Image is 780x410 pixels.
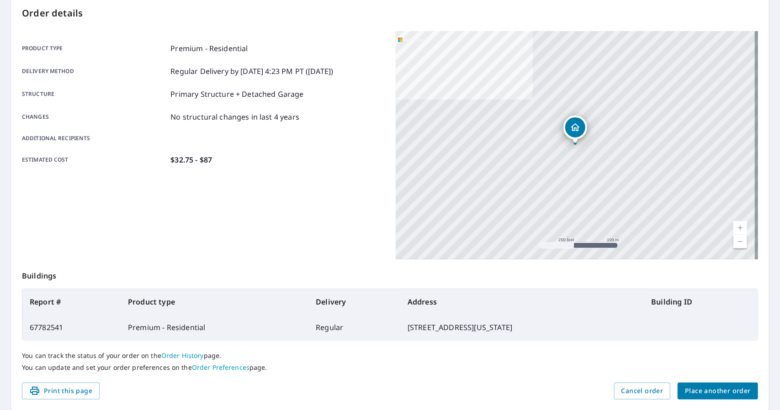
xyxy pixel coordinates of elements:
div: Dropped pin, building 1, Residential property, 16310 Quailynn Ct Missouri City, TX 77489 [563,116,587,144]
p: Premium - Residential [170,43,248,54]
button: Cancel order [614,383,671,399]
p: Primary Structure + Detached Garage [170,89,303,100]
span: Print this page [29,385,92,397]
button: Place another order [678,383,758,399]
th: Product type [121,289,308,315]
button: Print this page [22,383,100,399]
p: You can track the status of your order on the page. [22,352,758,360]
a: Order History [161,351,204,360]
td: 67782541 [22,315,121,340]
a: Current Level 17, Zoom Out [733,235,747,248]
p: Buildings [22,259,758,289]
a: Order Preferences [192,363,249,372]
p: Additional recipients [22,134,167,142]
p: Structure [22,89,167,100]
td: [STREET_ADDRESS][US_STATE] [400,315,644,340]
td: Regular [308,315,400,340]
p: Order details [22,6,758,20]
p: Delivery method [22,66,167,77]
p: You can update and set your order preferences on the page. [22,363,758,372]
p: Regular Delivery by [DATE] 4:23 PM PT ([DATE]) [170,66,333,77]
p: Product type [22,43,167,54]
p: Estimated cost [22,154,167,165]
a: Current Level 17, Zoom In [733,221,747,235]
th: Address [400,289,644,315]
th: Delivery [308,289,400,315]
span: Cancel order [621,385,663,397]
p: $32.75 - $87 [170,154,212,165]
td: Premium - Residential [121,315,308,340]
th: Building ID [644,289,758,315]
span: Place another order [685,385,751,397]
p: Changes [22,111,167,122]
th: Report # [22,289,121,315]
p: No structural changes in last 4 years [170,111,299,122]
